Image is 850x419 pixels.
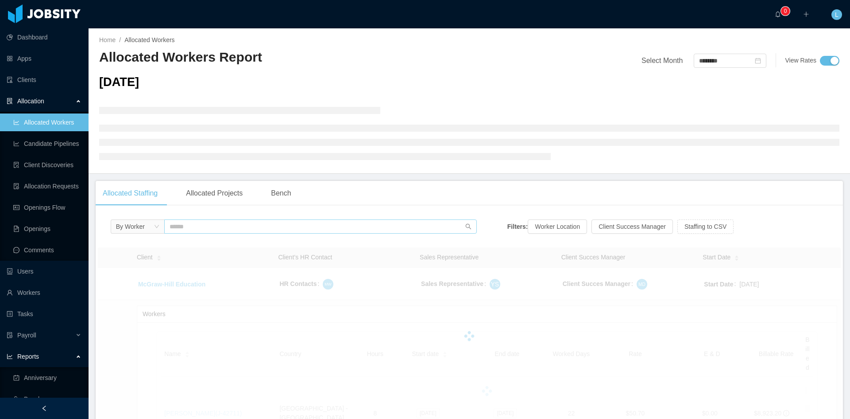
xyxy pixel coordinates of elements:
[775,11,781,17] i: icon: bell
[99,48,469,67] h2: Allocated Workers Report
[13,369,81,387] a: icon: carry-outAnniversary
[785,57,816,64] span: View Rates
[13,220,81,238] a: icon: file-textOpenings
[803,11,809,17] i: icon: plus
[7,353,13,360] i: icon: line-chart
[13,390,81,408] a: icon: teamBench
[13,156,81,174] a: icon: file-searchClient Discoveries
[7,71,81,89] a: icon: auditClients
[116,220,145,233] div: By Worker
[17,332,36,339] span: Payroll
[507,223,528,230] strong: Filters:
[7,28,81,46] a: icon: pie-chartDashboard
[99,36,116,43] a: Home
[13,135,81,153] a: icon: line-chartCandidate Pipelines
[264,181,298,206] div: Bench
[17,98,44,105] span: Allocation
[677,219,734,234] button: Staffing to CSV
[641,57,683,64] span: Select Month
[13,199,81,216] a: icon: idcardOpenings Flow
[13,177,81,195] a: icon: file-doneAllocation Requests
[119,36,121,43] span: /
[154,224,159,230] i: icon: down
[755,58,761,64] i: icon: calendar
[835,9,838,20] span: L
[465,223,471,230] i: icon: search
[13,114,81,131] a: icon: line-chartAllocated Workers
[7,284,81,302] a: icon: userWorkers
[7,305,81,323] a: icon: profileTasks
[7,332,13,338] i: icon: file-protect
[7,50,81,67] a: icon: appstoreApps
[7,98,13,104] i: icon: solution
[528,219,587,234] button: Worker Location
[591,219,673,234] button: Client Success Manager
[124,36,174,43] span: Allocated Workers
[99,75,139,89] span: [DATE]
[13,241,81,259] a: icon: messageComments
[96,181,165,206] div: Allocated Staffing
[7,262,81,280] a: icon: robotUsers
[781,7,790,16] sup: 0
[17,353,39,360] span: Reports
[179,181,250,206] div: Allocated Projects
